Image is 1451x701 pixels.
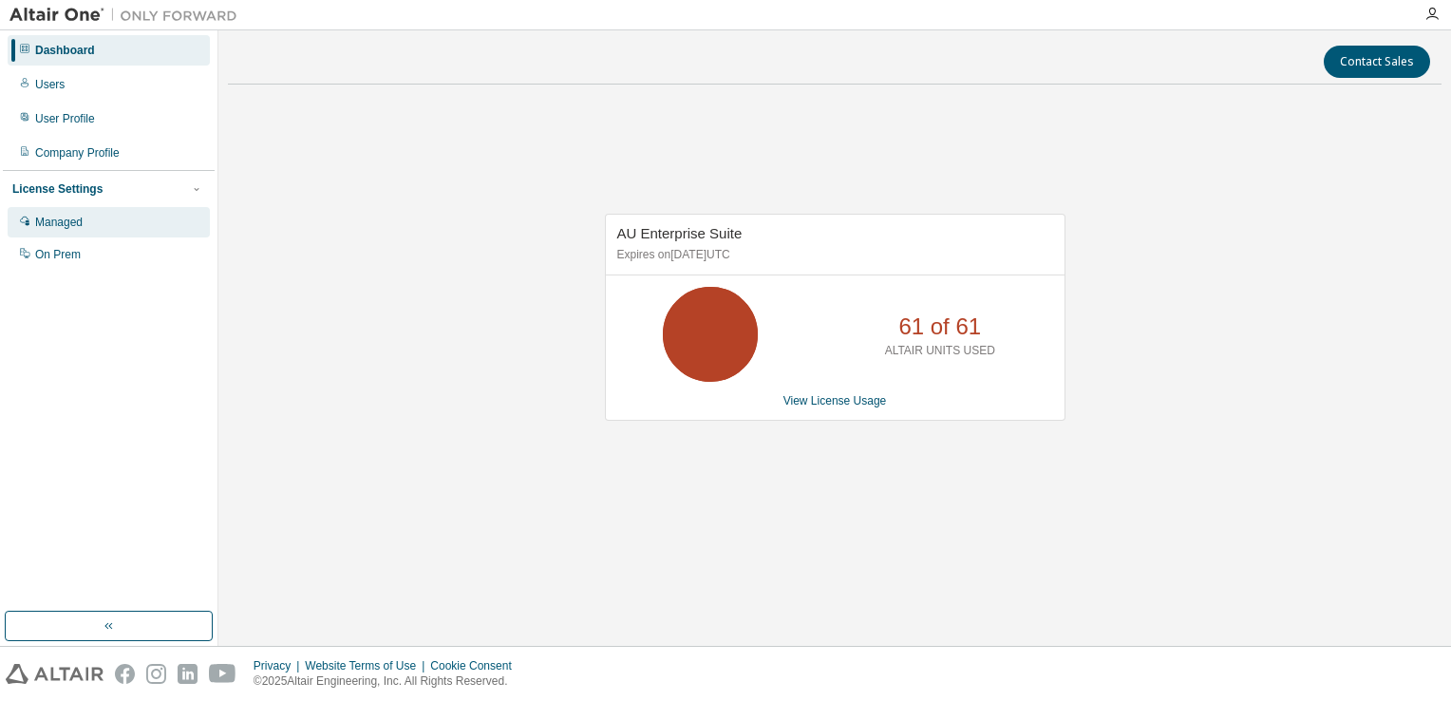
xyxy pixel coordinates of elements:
div: User Profile [35,111,95,126]
div: Cookie Consent [430,658,522,673]
div: License Settings [12,181,103,197]
img: youtube.svg [209,664,236,684]
p: © 2025 Altair Engineering, Inc. All Rights Reserved. [254,673,523,690]
p: ALTAIR UNITS USED [885,343,995,359]
div: Managed [35,215,83,230]
span: AU Enterprise Suite [617,225,743,241]
button: Contact Sales [1324,46,1430,78]
div: Company Profile [35,145,120,161]
div: Users [35,77,65,92]
div: Dashboard [35,43,95,58]
p: 61 of 61 [898,311,981,343]
img: Altair One [9,6,247,25]
a: View License Usage [783,394,887,407]
img: linkedin.svg [178,664,198,684]
img: facebook.svg [115,664,135,684]
p: Expires on [DATE] UTC [617,247,1048,263]
div: Website Terms of Use [305,658,430,673]
img: altair_logo.svg [6,664,104,684]
div: Privacy [254,658,305,673]
div: On Prem [35,247,81,262]
img: instagram.svg [146,664,166,684]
